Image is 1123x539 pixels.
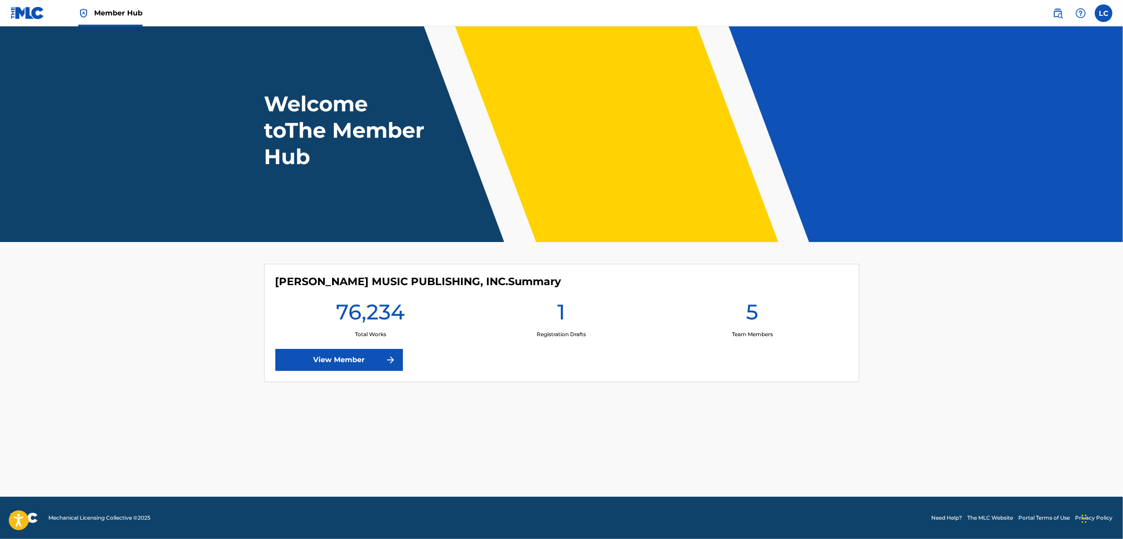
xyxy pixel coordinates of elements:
[78,8,89,18] img: Top Rightsholder
[11,7,44,19] img: MLC Logo
[48,514,150,522] span: Mechanical Licensing Collective © 2025
[1053,8,1063,18] img: search
[264,91,429,170] h1: Welcome to The Member Hub
[967,514,1013,522] a: The MLC Website
[931,514,962,522] a: Need Help?
[732,330,773,338] p: Team Members
[1075,8,1086,18] img: help
[746,299,758,330] h1: 5
[1049,4,1067,22] a: Public Search
[11,513,38,523] img: logo
[557,299,565,330] h1: 1
[1075,514,1112,522] a: Privacy Policy
[1095,4,1112,22] div: User Menu
[1079,497,1123,539] iframe: Chat Widget
[275,275,561,288] h4: MAXIMO AGUIRRE MUSIC PUBLISHING, INC.
[94,8,143,18] span: Member Hub
[1072,4,1090,22] div: Help
[385,355,396,365] img: f7272a7cc735f4ea7f67.svg
[355,330,386,338] p: Total Works
[537,330,586,338] p: Registration Drafts
[336,299,405,330] h1: 76,234
[275,349,403,371] a: View Member
[1018,514,1070,522] a: Portal Terms of Use
[1082,506,1087,532] div: Drag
